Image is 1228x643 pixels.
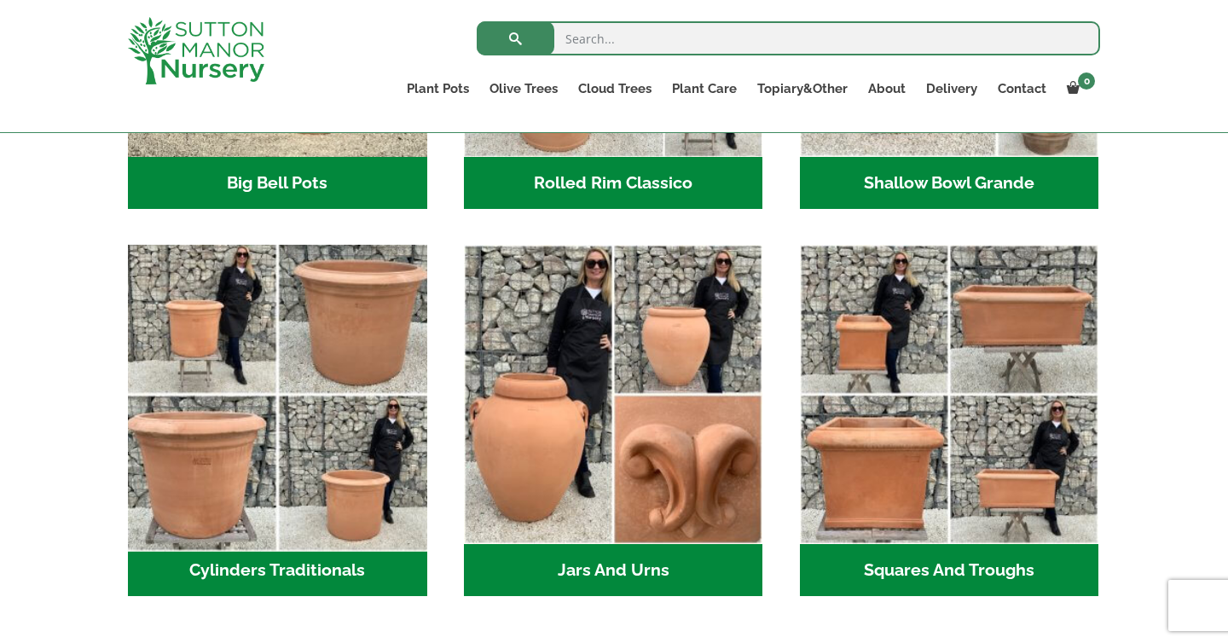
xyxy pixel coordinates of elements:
a: Contact [988,77,1057,101]
a: Topiary&Other [747,77,858,101]
a: 0 [1057,77,1100,101]
a: Visit product category Cylinders Traditionals [128,245,427,596]
a: Plant Care [662,77,747,101]
img: Cylinders Traditionals [120,238,434,552]
a: Delivery [916,77,988,101]
a: Visit product category Jars And Urns [464,245,763,596]
a: Plant Pots [397,77,479,101]
h2: Jars And Urns [464,544,763,597]
h2: Squares And Troughs [800,544,1099,597]
a: About [858,77,916,101]
a: Olive Trees [479,77,568,101]
h2: Cylinders Traditionals [128,544,427,597]
input: Search... [477,21,1100,55]
img: Jars And Urns [464,245,763,544]
a: Visit product category Squares And Troughs [800,245,1099,596]
h2: Shallow Bowl Grande [800,157,1099,210]
a: Cloud Trees [568,77,662,101]
img: logo [128,17,264,84]
h2: Big Bell Pots [128,157,427,210]
span: 0 [1078,72,1095,90]
img: Squares And Troughs [800,245,1099,544]
h2: Rolled Rim Classico [464,157,763,210]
